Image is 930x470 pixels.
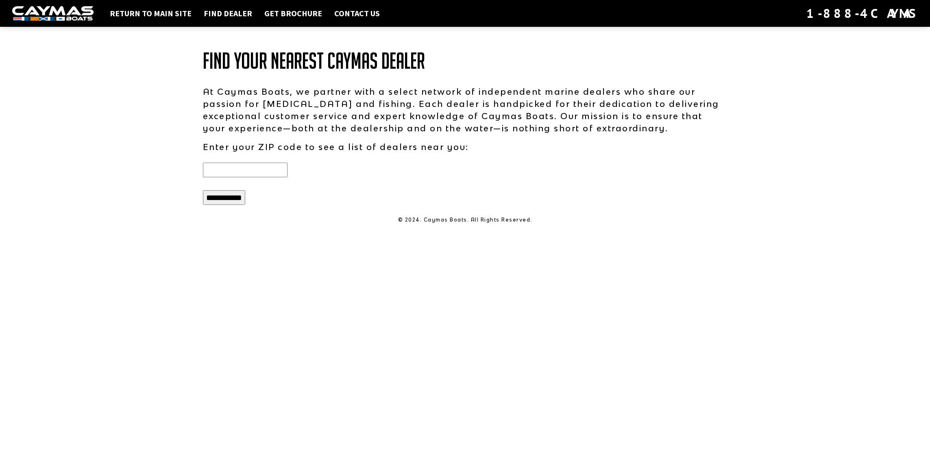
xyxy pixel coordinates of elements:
[203,216,727,224] p: © 2024. Caymas Boats. All Rights Reserved.
[203,141,727,153] p: Enter your ZIP code to see a list of dealers near you:
[106,8,196,19] a: Return to main site
[12,6,94,21] img: white-logo-c9c8dbefe5ff5ceceb0f0178aa75bf4bb51f6bca0971e226c86eb53dfe498488.png
[260,8,326,19] a: Get Brochure
[200,8,256,19] a: Find Dealer
[806,4,918,22] div: 1-888-4CAYMAS
[330,8,384,19] a: Contact Us
[203,49,727,73] h1: Find Your Nearest Caymas Dealer
[203,85,727,134] p: At Caymas Boats, we partner with a select network of independent marine dealers who share our pas...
